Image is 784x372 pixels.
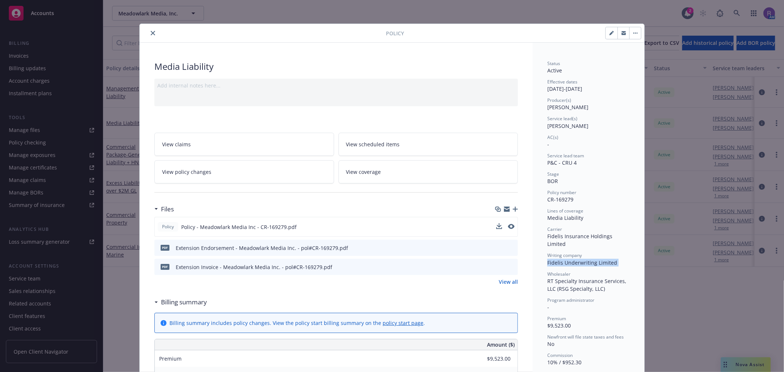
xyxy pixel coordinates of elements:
div: Extension Endorsement - Meadowlark Media Inc. - pol#CR-169279.pdf [176,244,348,252]
span: Writing company [547,252,582,258]
a: View policy changes [154,160,334,183]
span: P&C - CRU 4 [547,159,577,166]
span: [PERSON_NAME] [547,104,588,111]
span: $9,523.00 [547,322,571,329]
span: View claims [162,140,191,148]
span: 10% / $952.30 [547,359,581,366]
input: 0.00 [467,353,515,364]
a: View all [499,278,518,286]
span: Service lead team [547,153,584,159]
span: Active [547,67,562,74]
span: Program administrator [547,297,594,303]
span: Producer(s) [547,97,571,103]
span: View scheduled items [346,140,400,148]
span: Stage [547,171,559,177]
span: - [547,304,549,311]
span: No [547,340,554,347]
a: View scheduled items [339,133,518,156]
a: policy start page [383,319,423,326]
button: download file [496,223,502,229]
span: RT Specialty Insurance Services, LLC (RSG Specialty, LLC) [547,278,628,292]
a: View claims [154,133,334,156]
span: BOR [547,178,558,185]
span: CR-169279 [547,196,573,203]
span: Policy [161,223,175,230]
span: Service lead(s) [547,115,577,122]
span: pdf [161,264,169,269]
button: download file [496,223,502,231]
div: Media Liability [154,60,518,73]
button: download file [497,244,502,252]
span: AC(s) [547,134,558,140]
span: Amount ($) [487,341,515,348]
div: Media Liability [547,214,630,222]
button: download file [497,263,502,271]
span: Fidelis Underwriting Limited [547,259,617,266]
div: Billing summary [154,297,207,307]
span: [PERSON_NAME] [547,122,588,129]
span: pdf [161,245,169,250]
button: preview file [508,244,515,252]
span: Commission [547,352,573,358]
span: Wholesaler [547,271,570,277]
span: Carrier [547,226,562,232]
span: Status [547,60,560,67]
span: - [547,141,549,148]
div: Billing summary includes policy changes. View the policy start billing summary on the . [169,319,425,327]
span: Policy - Meadowlark Media Inc - CR-169279.pdf [181,223,297,231]
span: Premium [547,315,566,322]
a: View coverage [339,160,518,183]
span: Effective dates [547,79,577,85]
button: preview file [508,263,515,271]
div: [DATE] - [DATE] [547,79,630,93]
div: Files [154,204,174,214]
button: preview file [508,224,515,229]
span: Fidelis Insurance Holdings Limited [547,233,614,247]
span: Policy number [547,189,576,196]
h3: Files [161,204,174,214]
div: Extension Invoice - Meadowlark Media Inc. - pol#CR-169279.pdf [176,263,332,271]
div: Add internal notes here... [157,82,515,89]
button: preview file [508,223,515,231]
span: View policy changes [162,168,211,176]
span: Lines of coverage [547,208,583,214]
span: Premium [159,355,182,362]
h3: Billing summary [161,297,207,307]
span: View coverage [346,168,381,176]
button: close [148,29,157,37]
span: Newfront will file state taxes and fees [547,334,624,340]
span: Policy [386,29,404,37]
